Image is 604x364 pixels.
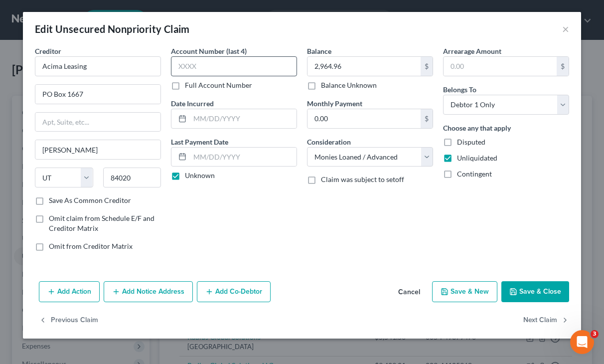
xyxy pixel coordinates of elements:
[49,214,154,232] span: Omit claim from Schedule E/F and Creditor Matrix
[307,57,421,76] input: 0.00
[421,57,433,76] div: $
[171,56,297,76] input: XXXX
[390,282,428,302] button: Cancel
[171,137,228,147] label: Last Payment Date
[35,113,160,132] input: Apt, Suite, etc...
[457,138,485,146] span: Disputed
[39,281,100,302] button: Add Action
[321,175,404,183] span: Claim was subject to setoff
[457,154,497,162] span: Unliquidated
[49,242,133,250] span: Omit from Creditor Matrix
[39,310,98,331] button: Previous Claim
[185,80,252,90] label: Full Account Number
[35,85,160,104] input: Enter address...
[49,195,131,205] label: Save As Common Creditor
[35,47,61,55] span: Creditor
[444,57,557,76] input: 0.00
[457,170,492,178] span: Contingent
[103,168,161,187] input: Enter zip...
[185,171,215,181] label: Unknown
[562,23,569,35] button: ×
[443,123,511,133] label: Choose any that apply
[570,330,594,354] iframe: Intercom live chat
[591,330,599,338] span: 3
[432,281,497,302] button: Save & New
[307,46,331,56] label: Balance
[35,140,160,159] input: Enter city...
[307,109,421,128] input: 0.00
[35,56,161,76] input: Search creditor by name...
[307,98,362,109] label: Monthly Payment
[190,148,297,167] input: MM/DD/YYYY
[443,46,501,56] label: Arrearage Amount
[443,85,476,94] span: Belongs To
[171,98,214,109] label: Date Incurred
[501,281,569,302] button: Save & Close
[35,22,190,36] div: Edit Unsecured Nonpriority Claim
[190,109,297,128] input: MM/DD/YYYY
[171,46,247,56] label: Account Number (last 4)
[197,281,271,302] button: Add Co-Debtor
[523,310,569,331] button: Next Claim
[321,80,377,90] label: Balance Unknown
[104,281,193,302] button: Add Notice Address
[421,109,433,128] div: $
[307,137,351,147] label: Consideration
[557,57,569,76] div: $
